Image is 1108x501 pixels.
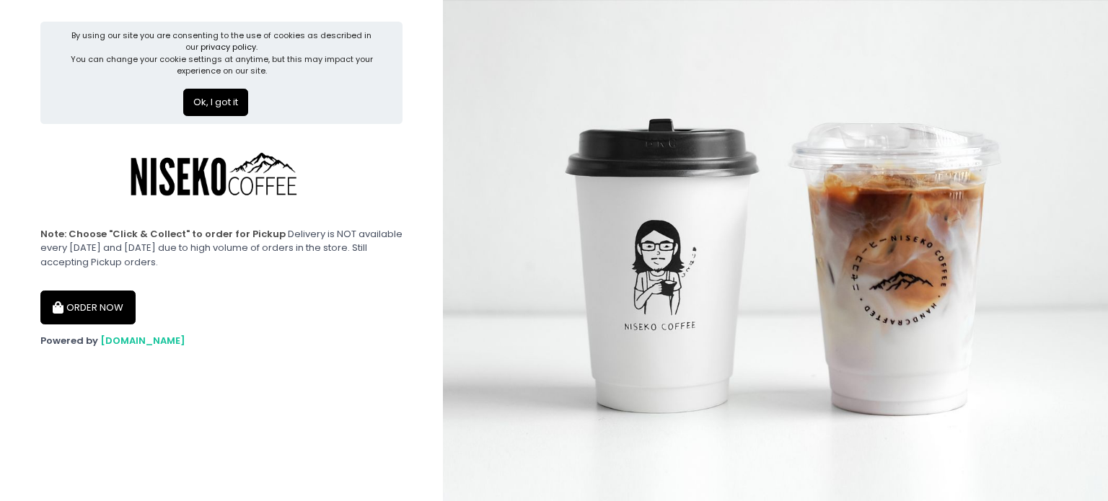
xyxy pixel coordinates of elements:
[111,133,327,218] img: Niseko Coffee
[183,89,248,116] button: Ok, I got it
[201,41,258,53] a: privacy policy.
[100,334,185,347] a: [DOMAIN_NAME]
[65,30,379,77] div: By using our site you are consenting to the use of cookies as described in our You can change you...
[40,291,136,325] button: ORDER NOW
[40,227,286,241] b: Note: Choose "Click & Collect" to order for Pickup
[40,334,403,348] div: Powered by
[40,227,403,270] div: Delivery is NOT available every [DATE] and [DATE] due to high volume of orders in the store. Stil...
